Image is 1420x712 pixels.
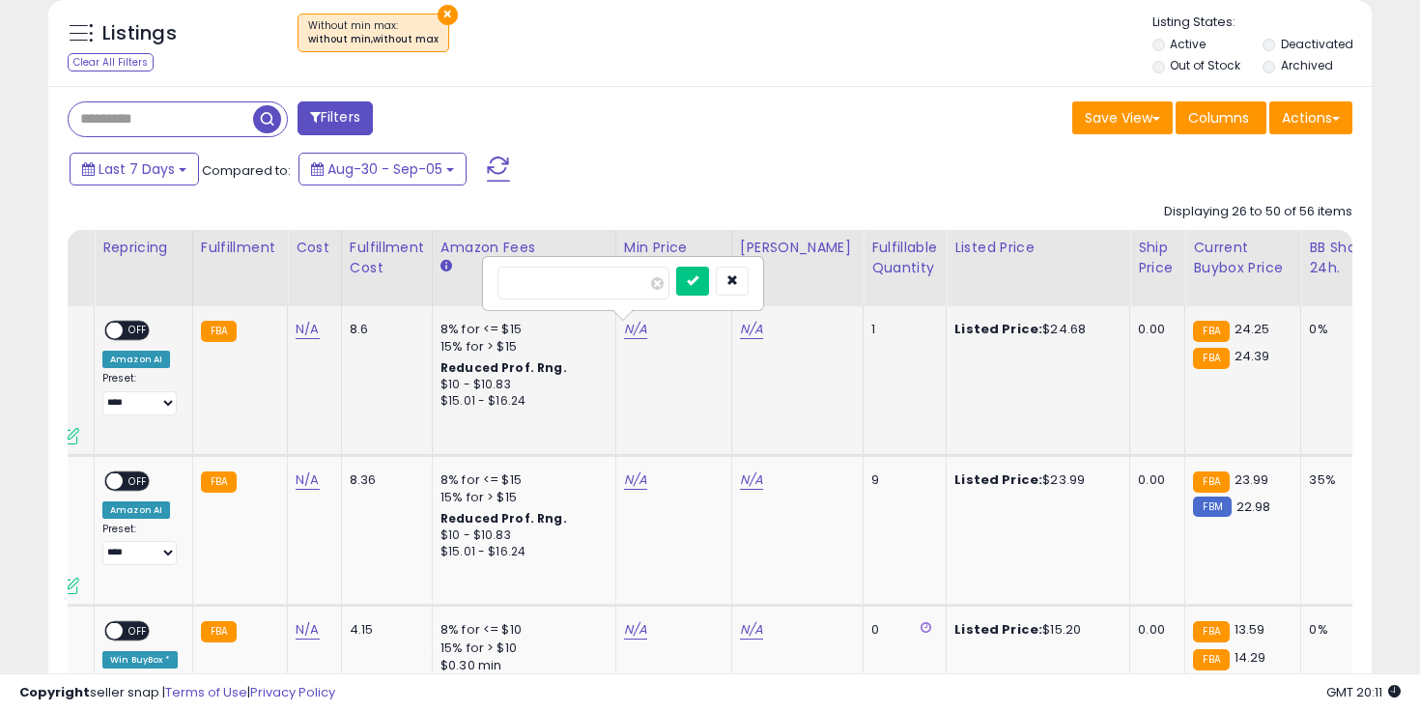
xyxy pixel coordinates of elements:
div: $15.01 - $16.24 [440,544,601,560]
small: FBA [1193,621,1229,642]
div: 0% [1309,621,1373,639]
div: 8.36 [350,471,417,489]
span: Columns [1188,108,1249,128]
span: Last 7 Days [99,159,175,179]
button: Actions [1269,101,1352,134]
div: Clear All Filters [68,53,154,71]
div: $24.68 [954,321,1115,338]
a: N/A [624,320,647,339]
b: Listed Price: [954,470,1042,489]
div: BB Share 24h. [1309,238,1379,278]
span: 2025-09-13 20:11 GMT [1326,683,1401,701]
div: $15.01 - $16.24 [440,393,601,410]
button: Columns [1176,101,1266,134]
b: Reduced Prof. Rng. [440,359,567,376]
div: Amazon AI [102,501,170,519]
div: 0.00 [1138,471,1170,489]
div: Amazon AI [102,351,170,368]
div: $15.20 [954,621,1115,639]
button: Aug-30 - Sep-05 [298,153,467,185]
div: [PERSON_NAME] [740,238,855,258]
span: OFF [123,623,154,640]
div: 0 [871,621,931,639]
button: Save View [1072,101,1173,134]
div: 8% for <= $15 [440,321,601,338]
span: 22.98 [1236,498,1271,516]
div: Displaying 26 to 50 of 56 items [1164,203,1352,221]
b: Listed Price: [954,320,1042,338]
a: Terms of Use [165,683,247,701]
div: $23.99 [954,471,1115,489]
div: 0.00 [1138,321,1170,338]
span: Compared to: [202,161,291,180]
small: FBA [1193,471,1229,493]
a: N/A [296,620,319,640]
div: 15% for > $10 [440,640,601,657]
div: Win BuyBox * [102,651,178,669]
div: 0.00 [1138,621,1170,639]
span: OFF [123,323,154,339]
div: Listed Price [954,238,1122,258]
span: 23.99 [1235,470,1269,489]
h5: Listings [102,20,177,47]
div: 9 [871,471,931,489]
div: Min Price [624,238,724,258]
b: Listed Price: [954,620,1042,639]
a: Privacy Policy [250,683,335,701]
strong: Copyright [19,683,90,701]
span: OFF [123,472,154,489]
a: N/A [740,470,763,490]
small: FBA [201,321,237,342]
span: 24.39 [1235,347,1270,365]
div: $10 - $10.83 [440,377,601,393]
a: N/A [296,470,319,490]
div: 0% [1309,321,1373,338]
span: 14.29 [1235,648,1266,667]
div: 15% for > $15 [440,338,601,356]
button: Filters [298,101,373,135]
div: Ship Price [1138,238,1177,278]
div: Fulfillable Quantity [871,238,938,278]
a: N/A [624,620,647,640]
a: N/A [740,620,763,640]
span: 13.59 [1235,620,1265,639]
small: FBM [1193,497,1231,517]
div: 8% for <= $15 [440,471,601,489]
div: without min,without max [308,33,439,46]
div: 15% for > $15 [440,489,601,506]
small: FBA [1193,321,1229,342]
label: Archived [1281,57,1333,73]
label: Out of Stock [1170,57,1240,73]
span: Aug-30 - Sep-05 [327,159,442,179]
div: 35% [1309,471,1373,489]
div: 4.15 [350,621,417,639]
div: Preset: [102,372,178,415]
div: Fulfillment [201,238,279,258]
div: 8.6 [350,321,417,338]
div: $10 - $10.83 [440,527,601,544]
div: Cost [296,238,333,258]
div: Repricing [102,238,185,258]
a: N/A [624,470,647,490]
small: Amazon Fees. [440,258,452,275]
a: N/A [740,320,763,339]
div: Preset: [102,523,178,566]
small: FBA [1193,649,1229,670]
label: Deactivated [1281,36,1353,52]
div: 1 [871,321,931,338]
small: FBA [1193,348,1229,369]
div: Amazon Fees [440,238,608,258]
div: seller snap | | [19,684,335,702]
span: 24.25 [1235,320,1270,338]
small: FBA [201,471,237,493]
button: Last 7 Days [70,153,199,185]
span: Without min max : [308,18,439,47]
div: Current Buybox Price [1193,238,1292,278]
div: Fulfillment Cost [350,238,424,278]
label: Active [1170,36,1206,52]
button: × [438,5,458,25]
div: 8% for <= $10 [440,621,601,639]
a: N/A [296,320,319,339]
b: Reduced Prof. Rng. [440,510,567,527]
small: FBA [201,621,237,642]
